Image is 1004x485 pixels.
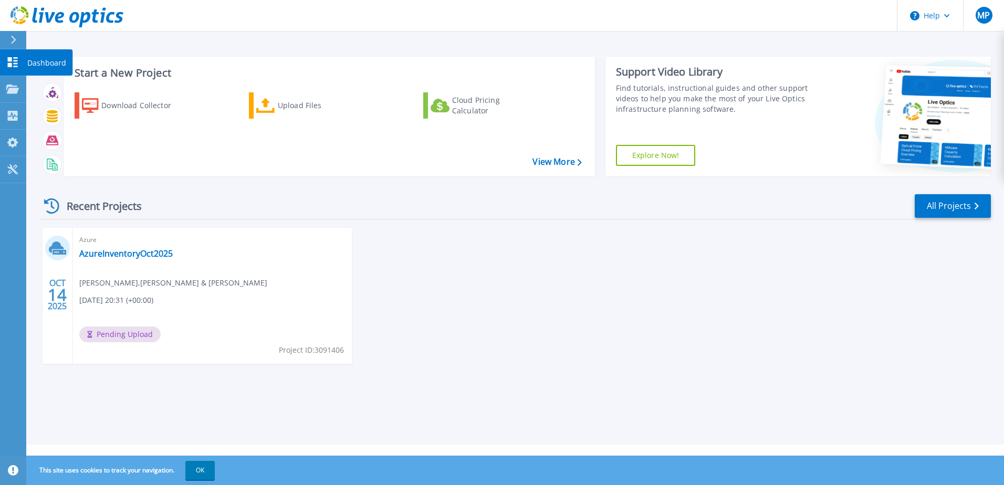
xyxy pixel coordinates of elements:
[278,95,362,116] div: Upload Files
[79,326,161,342] span: Pending Upload
[27,49,66,77] p: Dashboard
[79,277,267,289] span: [PERSON_NAME] , [PERSON_NAME] & [PERSON_NAME]
[616,83,812,114] div: Find tutorials, instructional guides and other support videos to help you make the most of your L...
[616,145,696,166] a: Explore Now!
[249,92,366,119] a: Upload Files
[977,11,990,19] span: MP
[915,194,991,218] a: All Projects
[75,67,581,79] h3: Start a New Project
[616,65,812,79] div: Support Video Library
[532,157,581,167] a: View More
[185,461,215,480] button: OK
[452,95,536,116] div: Cloud Pricing Calculator
[75,92,192,119] a: Download Collector
[79,294,153,306] span: [DATE] 20:31 (+00:00)
[79,234,346,246] span: Azure
[279,344,344,356] span: Project ID: 3091406
[40,193,156,219] div: Recent Projects
[48,290,67,299] span: 14
[101,95,185,116] div: Download Collector
[423,92,540,119] a: Cloud Pricing Calculator
[47,276,67,314] div: OCT 2025
[79,248,173,259] a: AzureInventoryOct2025
[29,461,215,480] span: This site uses cookies to track your navigation.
